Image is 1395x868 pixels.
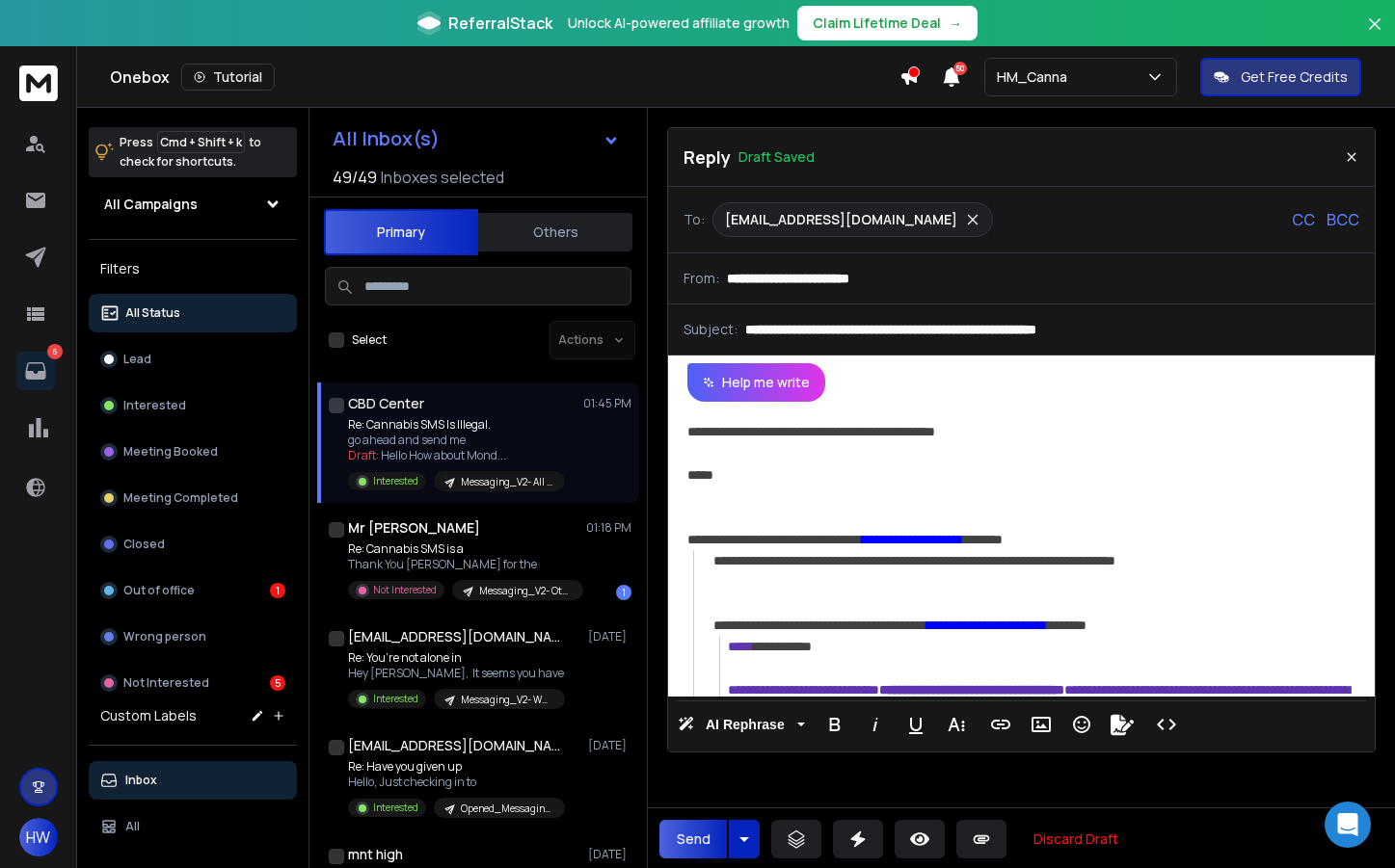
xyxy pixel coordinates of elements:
[123,583,195,598] p: Out of office
[1200,58,1361,96] button: Get Free Credits
[181,64,275,91] button: Tutorial
[817,705,853,744] button: Bold (⌘B)
[684,269,719,288] p: From:
[479,584,572,598] p: Messaging_V2- Other_West-#3-Verified_4.25(1000)
[797,6,978,40] button: Claim Lifetime Deal→
[89,525,297,564] button: Closed
[110,64,899,91] div: Onebox
[982,705,1019,744] button: Insert Link (⌘K)
[674,705,809,744] button: AI Rephrase
[19,818,58,856] button: HW
[47,344,63,359] p: 6
[949,13,962,33] span: →
[461,693,553,707] p: Messaging_V2- WM-Leafly_West-#4-_4.25(501)
[123,352,151,367] p: Lead
[333,129,440,148] h1: All Inbox(s)
[373,474,418,488] p: Interested
[1063,705,1100,744] button: Emoticons
[938,705,975,744] button: More Text
[1023,705,1060,744] button: Insert Image (⌘P)
[373,583,437,597] p: Not Interested
[478,211,632,253] button: Others
[586,520,631,536] p: 01:18 PM
[348,736,560,755] h1: [EMAIL_ADDRESS][DOMAIN_NAME]
[684,210,705,229] p: To:
[381,447,506,463] span: Hello How about Mond ...
[123,398,186,413] p: Interested
[1292,208,1315,231] p: CC
[702,717,789,733] span: AI Rephrase
[588,847,631,862] p: [DATE]
[687,363,825,402] button: Help me write
[588,629,631,644] p: [DATE]
[89,479,297,517] button: Meeting Completed
[898,705,934,744] button: Underline (⌘U)
[89,340,297,379] button: Lead
[568,13,790,33] p: Unlock AI-powered affiliate growth
[461,802,553,816] p: Opened_Messaging_v1+V2- WM-#3+ Other #2 (west)
[89,386,297,425] button: Interested
[1104,705,1140,744] button: Signature
[89,433,297,471] button: Meeting Booked
[89,664,297,702] button: Not Interested5
[373,692,418,706] p: Interested
[100,706,197,725] h3: Custom Labels
[89,618,297,656] button: Wrong person
[125,305,180,321] p: All Status
[348,541,579,557] p: Re: Cannabis SMS is a
[157,131,245,153] span: Cmd + Shift + k
[616,585,631,600] div: 1
[89,255,297,282] h3: Filters
[89,807,297,846] button: All
[348,518,480,538] h1: Mr [PERSON_NAME]
[89,294,297,332] button: All Status
[16,352,55,390] a: 6
[123,537,165,552] p: Closed
[348,666,565,681] p: Hey [PERSON_NAME], It seems you have
[270,675,285,691] div: 5
[684,144,731,171] p: Reply
[373,801,418,815] p: Interested
[684,320,738,339] p: Subject:
[659,820,727,858] button: Send
[588,738,631,753] p: [DATE]
[348,417,565,433] p: Re: Cannabis SMS Is Illegal.
[1018,820,1134,858] button: Discard Draft
[352,332,387,348] label: Select
[104,195,198,214] h1: All Campaigns
[348,759,565,775] p: Re: Have you given up
[270,583,285,598] div: 1
[381,166,504,189] h3: Inboxes selected
[125,773,157,788] p: Inbox
[89,185,297,224] button: All Campaigns
[583,396,631,411] p: 01:45 PM
[120,133,261,171] p: Press to check for shortcuts.
[448,12,552,35] span: ReferralStack
[324,209,478,255] button: Primary
[123,490,238,506] p: Meeting Completed
[348,627,560,646] h1: [EMAIL_ADDRESS][DOMAIN_NAME]
[348,447,379,463] span: Draft:
[89,761,297,800] button: Inbox
[125,819,140,834] p: All
[1325,802,1371,848] div: Open Intercom Messenger
[348,394,424,413] h1: CBD Center
[738,147,815,167] p: Draft Saved
[123,629,206,644] p: Wrong person
[461,475,553,489] p: Messaging_V2- All Other_West #2 (1000)
[1241,67,1348,87] p: Get Free Credits
[348,775,565,790] p: Hello, Just checking in to
[348,433,565,448] p: go ahead and send me
[123,444,218,460] p: Meeting Booked
[348,557,579,572] p: Thank You [PERSON_NAME] for the
[333,166,377,189] span: 49 / 49
[953,62,967,75] span: 50
[123,675,209,691] p: Not Interested
[1148,705,1185,744] button: Code View
[348,845,403,864] h1: mnt high
[89,571,297,610] button: Out of office1
[725,210,957,229] p: [EMAIL_ADDRESS][DOMAIN_NAME]
[348,650,565,666] p: Re: You’re not alone in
